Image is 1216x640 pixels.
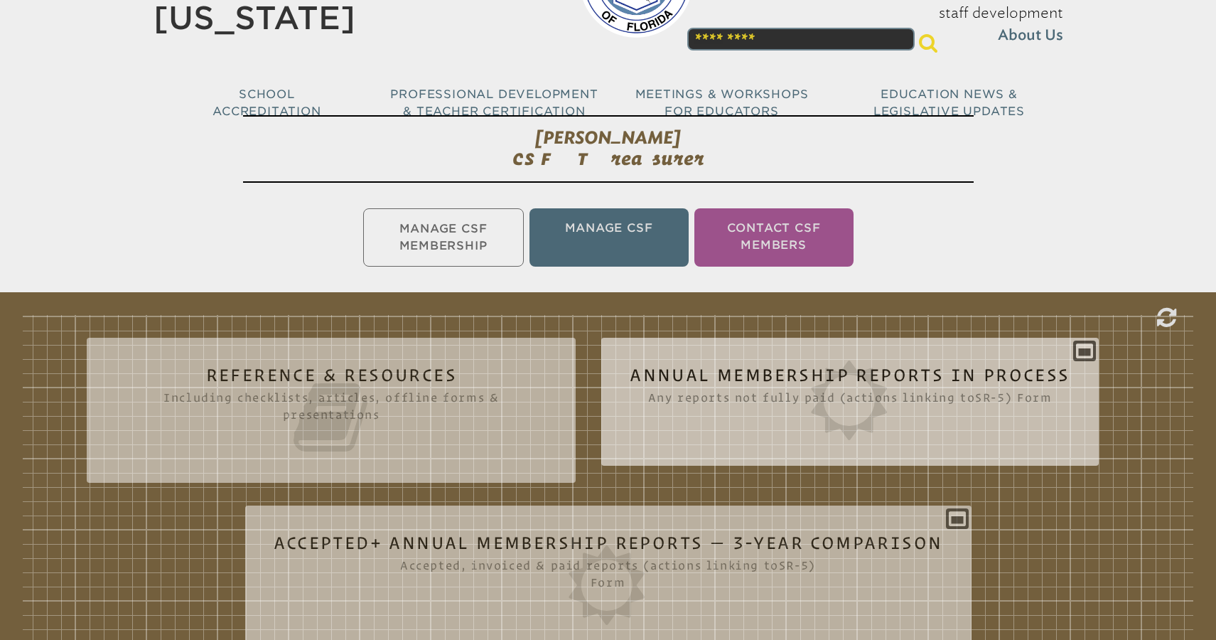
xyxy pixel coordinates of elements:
h2: Annual Membership Reports in Process [630,366,1070,440]
span: Meetings & Workshops for Educators [635,87,809,118]
h2: Accepted+ Annual Membership Reports — 3-Year Comparison [274,534,943,625]
span: About Us [998,24,1063,47]
span: Education News & Legislative Updates [873,87,1025,118]
span: Professional Development & Teacher Certification [390,87,598,118]
span: School Accreditation [212,87,321,118]
h2: Reference & Resources [115,366,547,457]
li: Contact CSF Members [694,208,854,267]
span: CSF Treasurer [512,149,704,169]
li: Manage CSF [529,208,689,267]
